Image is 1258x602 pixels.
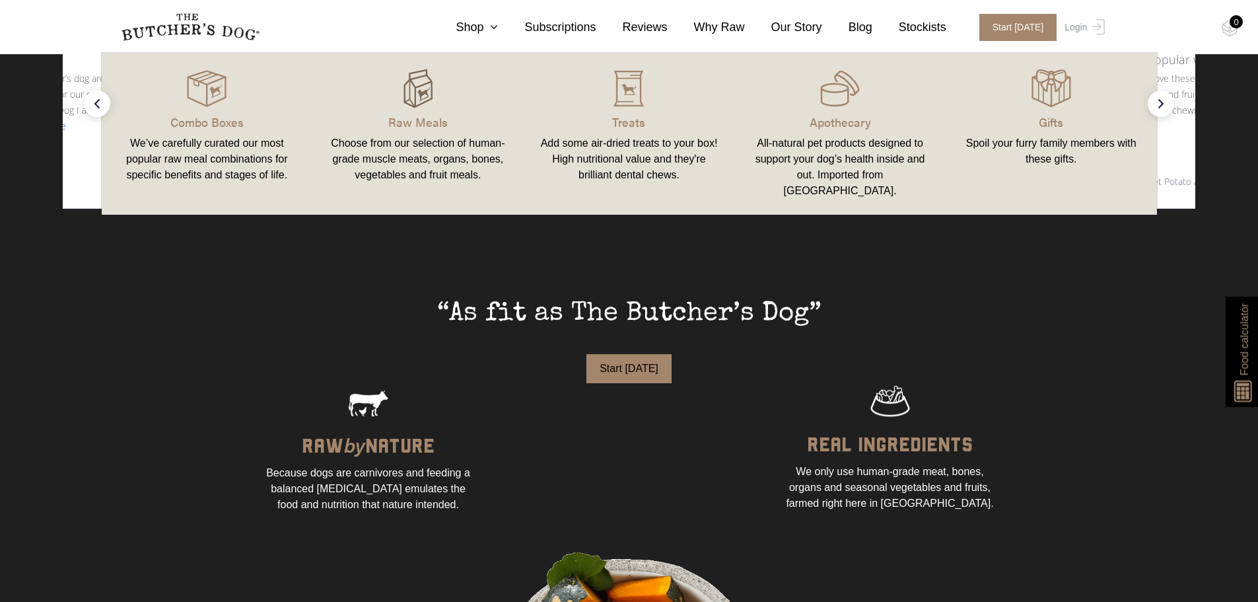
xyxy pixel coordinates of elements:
[668,19,745,36] a: Why Raw
[946,66,1157,202] a: Gifts Spoil your furry family members with these gifts.
[966,14,1062,41] a: Start [DATE]
[84,91,110,117] div: previous slide
[118,113,297,131] p: Combo Boxes
[872,19,946,36] a: Stockists
[524,66,735,202] a: Treats Add some air-dried treats to your box! High nutritional value and they're brilliant dental...
[1222,20,1238,37] img: TBD_Cart-Empty.png
[1230,15,1243,28] div: 0
[328,135,508,183] div: Choose from our selection of human-grade muscle meats, organs, bones, vegetables and fruit meals.
[398,69,438,108] img: TBD_build-A-Box_Hover.png
[961,113,1141,131] p: Gifts
[328,113,508,131] p: Raw Meals
[540,135,719,183] div: Add some air-dried treats to your box! High nutritional value and they're brilliant dental chews.
[344,430,365,459] span: by
[596,19,668,36] a: Reviews
[263,465,474,513] div: Because dogs are carnivores and feeding a balanced [MEDICAL_DATA] emulates the food and nutrition...
[745,19,822,36] a: Our Story
[263,354,996,383] a: Start [DATE]
[750,135,930,199] div: All-natural pet products designed to support your dog’s health inside and out. Imported from [GEO...
[429,19,498,36] a: Shop
[807,423,973,464] div: REAL INGREDIENTS
[822,19,872,36] a: Blog
[312,66,524,202] a: Raw Meals Choose from our selection of human-grade muscle meats, organs, bones, vegetables and fr...
[1236,303,1252,375] span: Food calculator
[961,135,1141,167] div: Spoil your furry family members with these gifts.
[302,423,435,465] div: RAW NATURE
[750,113,930,131] p: Apothecary
[498,19,596,36] a: Subscriptions
[118,135,297,183] div: We’ve carefully curated our most popular raw meal combinations for specific benefits and stages o...
[979,14,1057,41] span: Start [DATE]
[785,464,996,511] div: We only use human-grade meat, bones, organs and seasonal vegetables and fruits, farmed right here...
[102,66,313,202] a: Combo Boxes We’ve carefully curated our most popular raw meal combinations for specific benefits ...
[734,66,946,202] a: Apothecary All-natural pet products designed to support your dog’s health inside and out. Importe...
[1061,14,1104,41] a: Login
[263,295,996,354] div: “As fit as The Butcher’s Dog”
[540,113,719,131] p: Treats
[1148,91,1174,117] div: next slide
[586,354,672,383] button: Start [DATE]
